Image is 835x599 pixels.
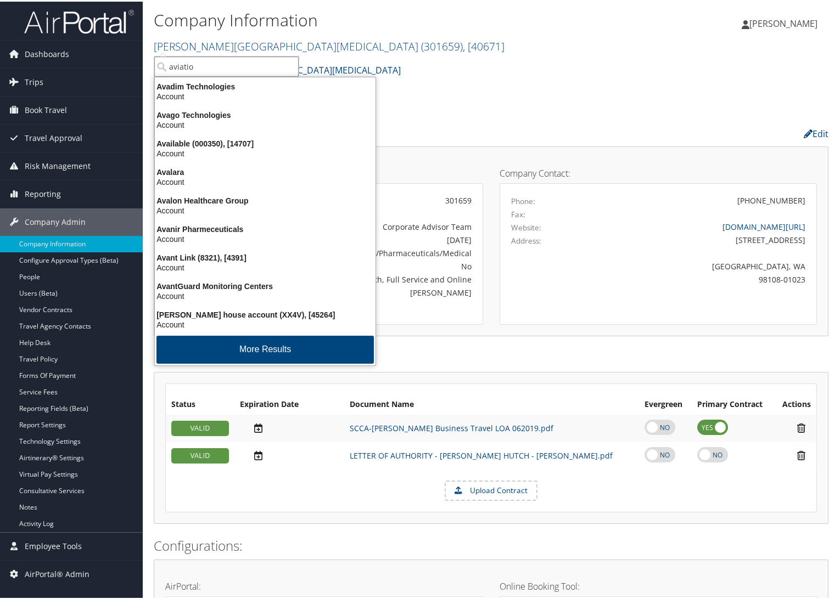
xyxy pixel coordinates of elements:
i: Remove Contract [792,448,811,460]
th: Evergreen [639,393,692,413]
div: Avadim Technologies [148,80,382,90]
div: VALID [171,447,229,462]
label: Fax: [511,207,525,218]
span: Employee Tools [25,531,82,558]
th: Status [166,393,234,413]
th: Expiration Date [234,393,344,413]
span: [PERSON_NAME] [749,16,817,28]
a: Edit [804,126,828,138]
label: Address: [511,234,541,245]
div: Account [148,233,382,242]
span: Reporting [25,179,61,206]
div: Add/Edit Date [240,448,339,460]
div: 98108-01023 [589,272,805,284]
div: Available (000350), [14707] [148,137,382,147]
input: Search Accounts [154,55,299,75]
span: AirPortal® Admin [25,559,89,586]
div: Account [148,176,382,185]
th: Document Name [344,393,639,413]
h4: Company Contact: [500,167,817,176]
i: Remove Contract [792,421,811,432]
div: Account [148,290,382,299]
a: SCCA-[PERSON_NAME] Business Travel LOA 062019.pdf [350,421,553,432]
span: Risk Management [25,151,91,178]
div: [GEOGRAPHIC_DATA], WA [589,259,805,270]
h2: Contracts: [154,347,828,366]
label: Phone: [511,194,535,205]
div: Account [148,204,382,214]
label: Website: [511,221,541,231]
span: Company Admin [25,207,86,234]
div: Avant Link (8321), [4391] [148,251,382,261]
h2: Configurations: [154,535,828,553]
div: [STREET_ADDRESS] [589,233,805,244]
div: Avalon Healthcare Group [148,194,382,204]
a: [DOMAIN_NAME][URL] [722,220,805,230]
span: ( 301659 ) [421,37,463,52]
div: AvantGuard Monitoring Centers [148,280,382,290]
div: Account [148,118,382,128]
a: LETTER OF AUTHORITY - [PERSON_NAME] HUTCH - [PERSON_NAME].pdf [350,449,613,459]
span: Travel Approval [25,123,82,150]
h4: Online Booking Tool: [500,580,817,589]
div: Account [148,90,382,100]
th: Actions [774,393,816,413]
img: airportal-logo.png [24,7,134,33]
span: Trips [25,67,43,94]
div: Account [148,318,382,328]
button: More Results [156,334,374,362]
span: Book Travel [25,95,67,122]
a: [PERSON_NAME][GEOGRAPHIC_DATA][MEDICAL_DATA] [154,37,505,52]
th: Primary Contract [692,393,774,413]
div: Account [148,261,382,271]
div: [PHONE_NUMBER] [737,193,805,205]
div: Avago Technologies [148,109,382,118]
label: Upload Contract [446,480,536,499]
div: VALID [171,419,229,434]
h1: Company Information [154,7,603,30]
div: Avalara [148,166,382,176]
div: Add/Edit Date [240,421,339,432]
div: Avanir Pharmeceuticals [148,223,382,233]
div: [PERSON_NAME] house account (XX4V), [45264] [148,308,382,318]
span: , [ 40671 ] [463,37,505,52]
span: Dashboards [25,39,69,66]
div: Account [148,147,382,157]
h4: AirPortal: [165,580,483,589]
